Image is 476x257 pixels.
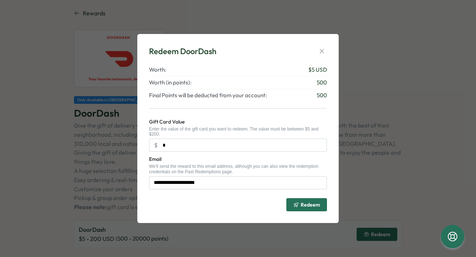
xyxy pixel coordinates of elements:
span: 500 [317,91,327,99]
span: 500 [317,79,327,87]
label: Gift Card Value [149,118,185,126]
span: Redeem [301,202,320,207]
div: We'll send the reward to this email address, although you can also view the redemption credential... [149,164,327,174]
span: Worth (in points): [149,79,191,87]
div: Enter the value of the gift card you want to redeem. The value must be between $5 and $200. [149,126,327,137]
label: Email [149,155,161,163]
span: $ 5 USD [308,66,327,74]
div: Redeem DoorDash [149,46,216,57]
button: Redeem [286,198,327,211]
span: Final Points will be deducted from your account: [149,91,267,99]
span: Worth: [149,66,166,74]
